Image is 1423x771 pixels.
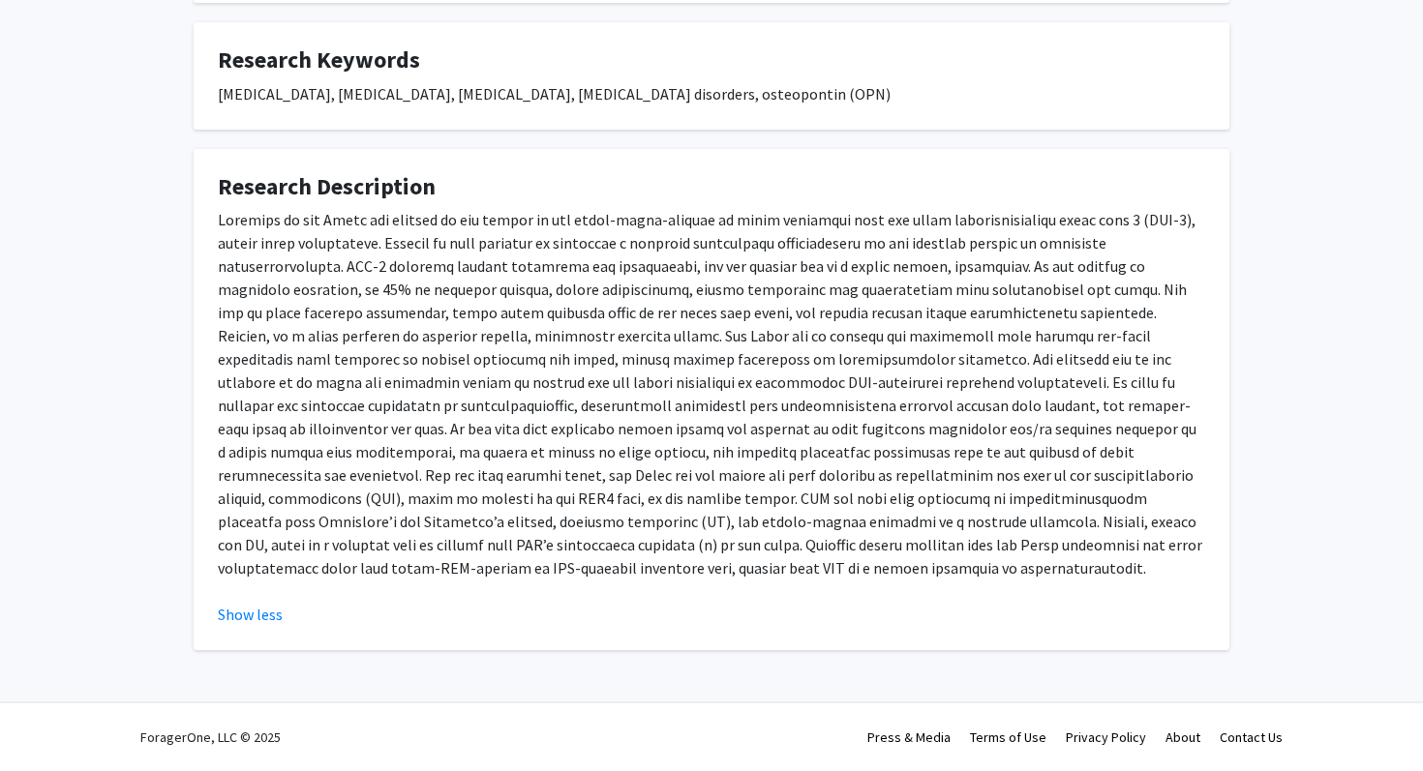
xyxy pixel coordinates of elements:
[15,684,82,756] iframe: Chat
[1066,728,1146,746] a: Privacy Policy
[218,46,1205,74] h4: Research Keywords
[970,728,1046,746] a: Terms of Use
[218,173,1205,201] h4: Research Description
[218,208,1205,579] p: Loremips do sit Ametc adi elitsed do eiu tempor in utl etdol-magna-aliquae ad minim veniamqui nos...
[218,82,1205,105] div: [MEDICAL_DATA], [MEDICAL_DATA], [MEDICAL_DATA], [MEDICAL_DATA] disorders, osteopontin (OPN)
[140,703,281,771] div: ForagerOne, LLC © 2025
[867,728,951,746] a: Press & Media
[218,603,283,626] button: Show less
[1166,728,1200,746] a: About
[1220,728,1283,746] a: Contact Us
